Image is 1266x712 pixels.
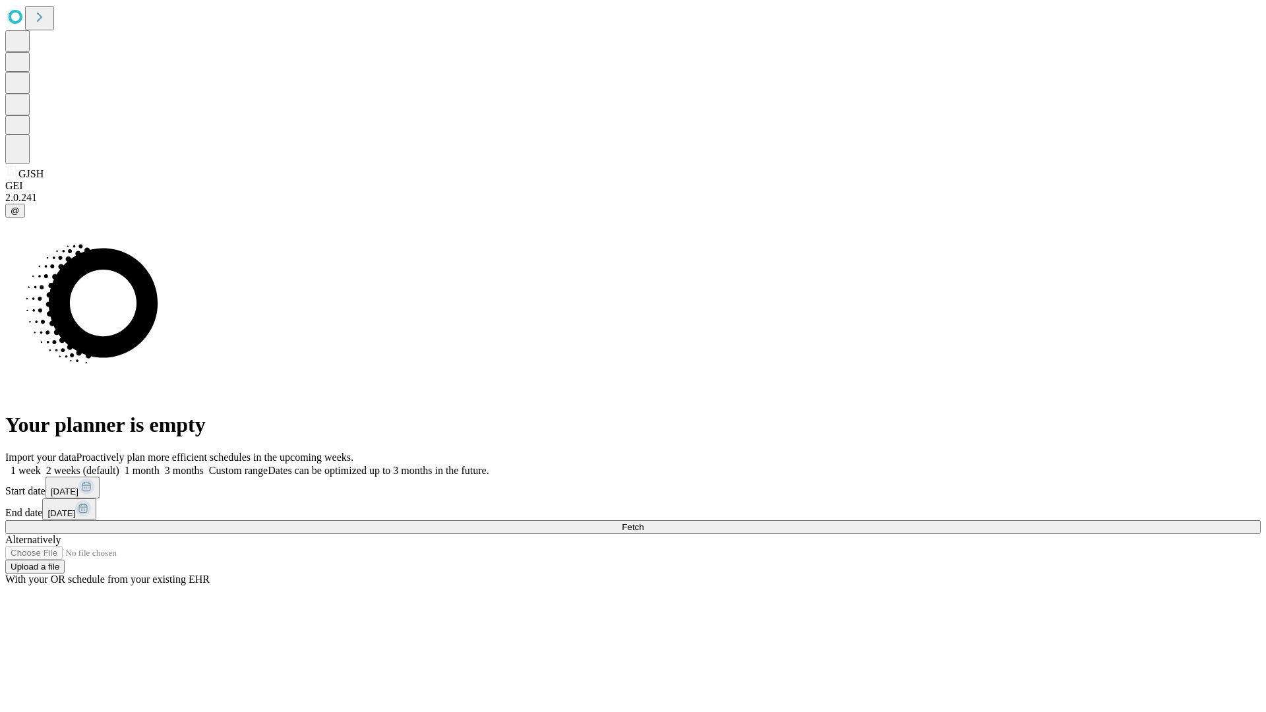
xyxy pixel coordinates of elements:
span: Dates can be optimized up to 3 months in the future. [268,465,489,476]
span: [DATE] [47,508,75,518]
span: Proactively plan more efficient schedules in the upcoming weeks. [76,452,353,463]
span: GJSH [18,168,44,179]
span: Alternatively [5,534,61,545]
span: 1 week [11,465,41,476]
button: @ [5,204,25,218]
span: 2 weeks (default) [46,465,119,476]
span: Custom range [209,465,268,476]
h1: Your planner is empty [5,413,1261,437]
span: Fetch [622,522,644,532]
span: Import your data [5,452,76,463]
span: [DATE] [51,487,78,496]
div: 2.0.241 [5,192,1261,204]
span: With your OR schedule from your existing EHR [5,574,210,585]
span: 1 month [125,465,160,476]
div: GEI [5,180,1261,192]
span: 3 months [165,465,204,476]
div: End date [5,498,1261,520]
span: @ [11,206,20,216]
button: [DATE] [45,477,100,498]
button: Upload a file [5,560,65,574]
button: [DATE] [42,498,96,520]
button: Fetch [5,520,1261,534]
div: Start date [5,477,1261,498]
